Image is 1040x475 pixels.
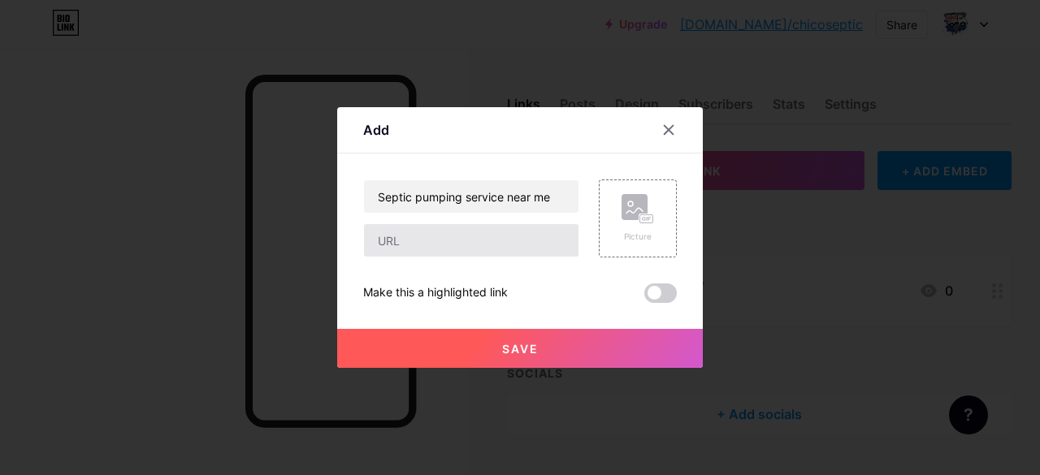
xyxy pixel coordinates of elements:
div: Add [363,120,389,140]
button: Save [337,329,703,368]
input: URL [364,224,578,257]
input: Title [364,180,578,213]
span: Save [502,342,539,356]
div: Make this a highlighted link [363,283,508,303]
div: Picture [622,231,654,243]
